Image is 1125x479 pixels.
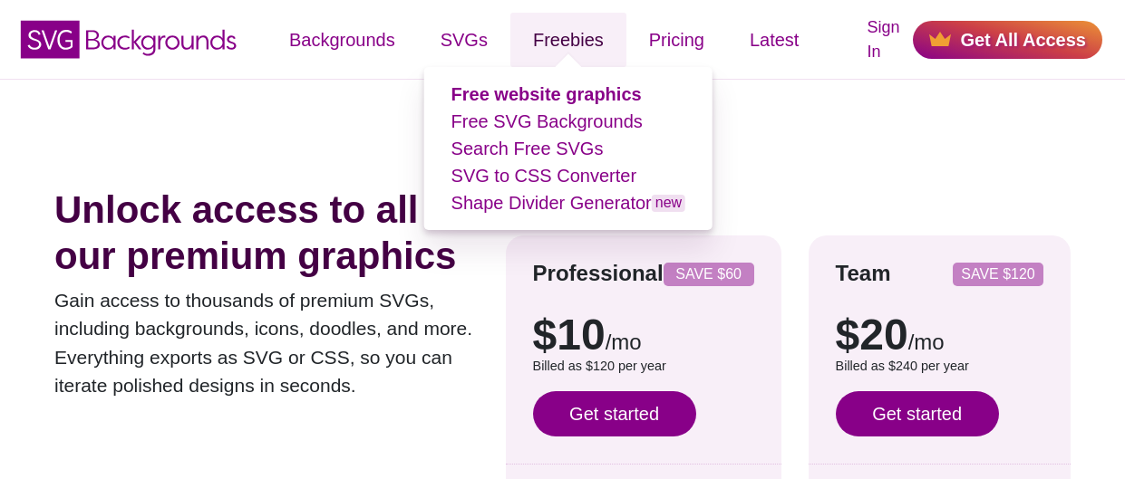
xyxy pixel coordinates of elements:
[836,391,999,436] a: Get started
[836,261,891,285] strong: Team
[451,166,637,186] a: SVG to CSS Converter
[533,357,754,377] p: Billed as $120 per year
[533,391,696,436] a: Get started
[451,193,686,213] a: Shape Divider Generatornew
[867,15,899,64] a: Sign In
[908,330,945,354] span: /mo
[913,21,1102,59] a: Get All Access
[510,13,626,67] a: Freebies
[533,261,664,285] strong: Professional
[836,357,1043,377] p: Billed as $240 per year
[451,84,642,104] a: Free website graphics
[671,267,747,282] p: SAVE $60
[960,267,1036,282] p: SAVE $120
[533,313,754,357] p: $10
[54,187,479,279] h1: Unlock access to all our premium graphics
[451,111,643,131] a: Free SVG Backgrounds
[836,313,1043,357] p: $20
[606,330,642,354] span: /mo
[451,139,604,158] a: Search Free SVGs
[727,13,821,67] a: Latest
[626,13,727,67] a: Pricing
[54,286,479,400] p: Gain access to thousands of premium SVGs, including backgrounds, icons, doodles, and more. Everyt...
[652,195,685,212] span: new
[267,13,418,67] a: Backgrounds
[418,13,510,67] a: SVGs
